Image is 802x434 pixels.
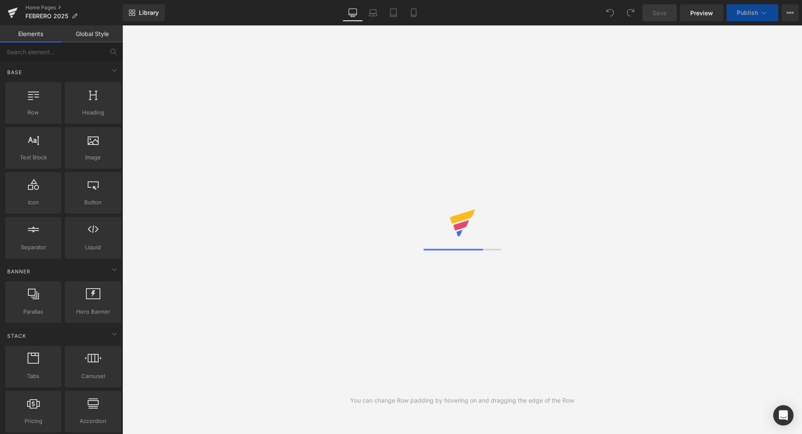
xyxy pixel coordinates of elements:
span: FEBRERO 2025 [25,13,68,19]
span: Preview [690,8,713,17]
span: Tabs [8,372,59,381]
span: Button [67,198,119,207]
span: Row [8,108,59,117]
a: Preview [680,4,723,21]
span: Image [67,153,119,162]
span: Hero Banner [67,307,119,316]
span: Banner [6,267,31,275]
span: Text Block [8,153,59,162]
a: Desktop [343,4,363,21]
a: Global Style [61,25,123,42]
span: Carousel [67,372,119,381]
span: Separator [8,243,59,252]
span: Library [139,9,159,17]
a: Tablet [383,4,404,21]
span: Stack [6,332,27,340]
a: New Library [123,4,165,21]
a: Home Pages [25,4,123,11]
span: Heading [67,108,119,117]
a: Mobile [404,4,424,21]
div: You can change Row padding by hovering on and dragging the edge of the Row [350,396,574,405]
span: Pricing [8,417,59,426]
button: Undo [602,4,619,21]
button: Redo [622,4,639,21]
button: More [782,4,799,21]
span: Liquid [67,243,119,252]
span: Accordion [67,417,119,426]
span: Icon [8,198,59,207]
span: Base [6,68,23,76]
span: Save [653,8,666,17]
span: Parallax [8,307,59,316]
div: Open Intercom Messenger [773,405,794,426]
a: Laptop [363,4,383,21]
button: Publish [727,4,778,21]
span: Publish [737,9,758,16]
